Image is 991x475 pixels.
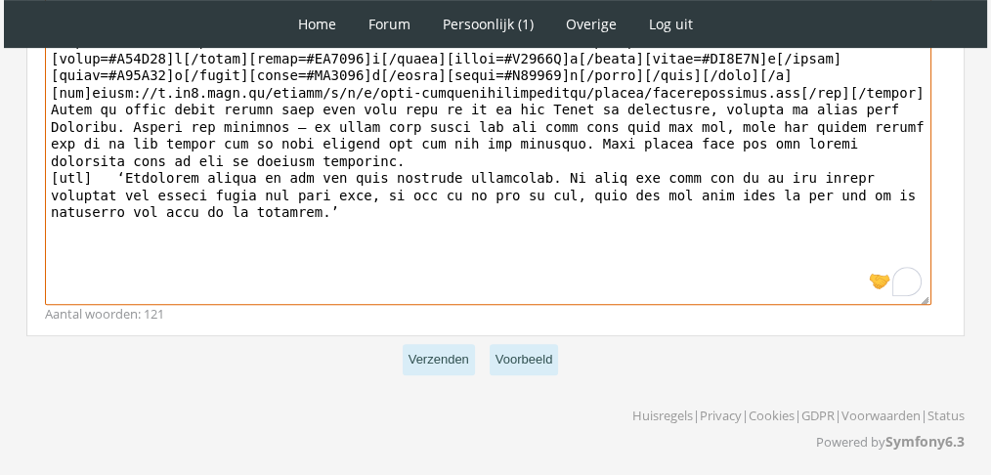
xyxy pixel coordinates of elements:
a: Huisregels [632,407,693,424]
button: Voorbeeld [490,344,559,376]
div: Aantal woorden: 121 [45,305,946,324]
p: | | | | | [632,400,965,425]
strong: 6.3 [945,432,965,451]
a: Privacy [700,407,742,424]
p: Powered by [632,425,965,458]
button: Verzenden [403,344,475,376]
a: Cookies [749,407,795,424]
a: GDPR [801,407,835,424]
a: Status [927,407,965,424]
a: Symfony6.3 [885,432,965,451]
a: Voorwaarden [841,407,921,424]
